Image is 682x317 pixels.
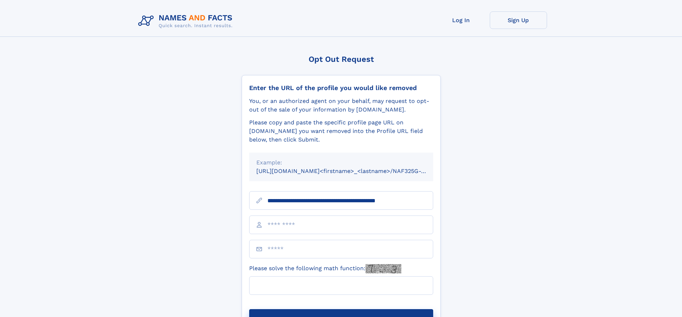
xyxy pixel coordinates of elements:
div: Please copy and paste the specific profile page URL on [DOMAIN_NAME] you want removed into the Pr... [249,118,433,144]
div: Enter the URL of the profile you would like removed [249,84,433,92]
div: You, or an authorized agent on your behalf, may request to opt-out of the sale of your informatio... [249,97,433,114]
label: Please solve the following math function: [249,264,401,273]
a: Log In [432,11,490,29]
small: [URL][DOMAIN_NAME]<firstname>_<lastname>/NAF325G-xxxxxxxx [256,168,447,174]
a: Sign Up [490,11,547,29]
div: Opt Out Request [242,55,441,64]
div: Example: [256,158,426,167]
img: Logo Names and Facts [135,11,238,31]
